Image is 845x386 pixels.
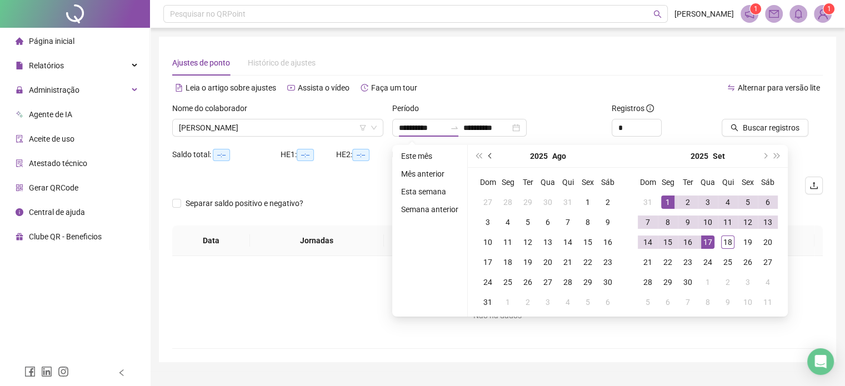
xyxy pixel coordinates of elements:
td: 2025-08-18 [498,252,518,272]
div: 27 [481,195,494,209]
th: Seg [658,172,678,192]
div: 7 [561,215,574,229]
td: 2025-09-05 [578,292,598,312]
span: Gerar QRCode [29,183,78,192]
th: Sex [578,172,598,192]
div: 8 [661,215,674,229]
td: 2025-09-20 [758,232,778,252]
div: 27 [761,255,774,269]
div: 4 [761,275,774,289]
div: 9 [681,215,694,229]
sup: 1 [750,3,761,14]
td: 2025-09-26 [738,252,758,272]
div: 30 [601,275,614,289]
div: 18 [721,235,734,249]
label: Período [392,102,426,114]
td: 2025-08-31 [478,292,498,312]
button: super-prev-year [472,145,484,167]
td: 2025-08-09 [598,212,618,232]
div: 3 [741,275,754,289]
span: info-circle [646,104,654,112]
td: 2025-08-23 [598,252,618,272]
span: --:-- [352,149,369,161]
label: Nome do colaborador [172,102,254,114]
span: filter [359,124,366,131]
th: Seg [498,172,518,192]
div: 5 [741,195,754,209]
div: 7 [641,215,654,229]
span: Atestado técnico [29,159,87,168]
div: 6 [761,195,774,209]
div: 18 [501,255,514,269]
td: 2025-08-25 [498,272,518,292]
div: 28 [501,195,514,209]
td: 2025-09-08 [658,212,678,232]
td: 2025-08-10 [478,232,498,252]
span: to [450,123,459,132]
div: 17 [481,255,494,269]
div: 21 [641,255,654,269]
img: 75860 [814,6,831,22]
div: 3 [701,195,714,209]
th: Dom [478,172,498,192]
td: 2025-10-03 [738,272,758,292]
td: 2025-09-10 [698,212,718,232]
div: 26 [521,275,534,289]
td: 2025-08-20 [538,252,558,272]
td: 2025-09-29 [658,272,678,292]
div: 25 [721,255,734,269]
th: Qui [558,172,578,192]
td: 2025-09-07 [638,212,658,232]
td: 2025-08-30 [598,272,618,292]
div: 24 [481,275,494,289]
div: 12 [741,215,754,229]
span: audit [16,135,23,143]
td: 2025-08-19 [518,252,538,272]
td: 2025-08-11 [498,232,518,252]
td: 2025-10-11 [758,292,778,312]
td: 2025-08-05 [518,212,538,232]
div: 22 [661,255,674,269]
span: Central de ajuda [29,208,85,217]
div: 27 [541,275,554,289]
span: linkedin [41,366,52,377]
span: Página inicial [29,37,74,46]
li: Mês anterior [397,167,463,181]
td: 2025-09-03 [698,192,718,212]
td: 2025-09-13 [758,212,778,232]
td: 2025-08-21 [558,252,578,272]
td: 2025-08-24 [478,272,498,292]
td: 2025-09-28 [638,272,658,292]
td: 2025-09-03 [538,292,558,312]
div: 5 [581,295,594,309]
span: history [361,84,368,92]
div: 31 [481,295,494,309]
td: 2025-08-04 [498,212,518,232]
span: search [731,124,738,132]
div: 24 [701,255,714,269]
td: 2025-09-12 [738,212,758,232]
div: 2 [681,195,694,209]
td: 2025-09-22 [658,252,678,272]
td: 2025-10-09 [718,292,738,312]
span: solution [16,159,23,167]
div: 2 [521,295,534,309]
div: 28 [561,275,574,289]
div: Saldo total: [172,148,281,161]
td: 2025-08-01 [578,192,598,212]
span: [PERSON_NAME] [674,8,734,20]
td: 2025-08-13 [538,232,558,252]
span: Faça um tour [371,83,417,92]
span: search [653,10,662,18]
div: 13 [541,235,554,249]
div: 7 [681,295,694,309]
span: Leia o artigo sobre ajustes [186,83,276,92]
span: left [118,369,126,377]
td: 2025-09-01 [498,292,518,312]
td: 2025-08-27 [538,272,558,292]
div: 22 [581,255,594,269]
div: 5 [521,215,534,229]
li: Este mês [397,149,463,163]
td: 2025-09-17 [698,232,718,252]
td: 2025-08-29 [578,272,598,292]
